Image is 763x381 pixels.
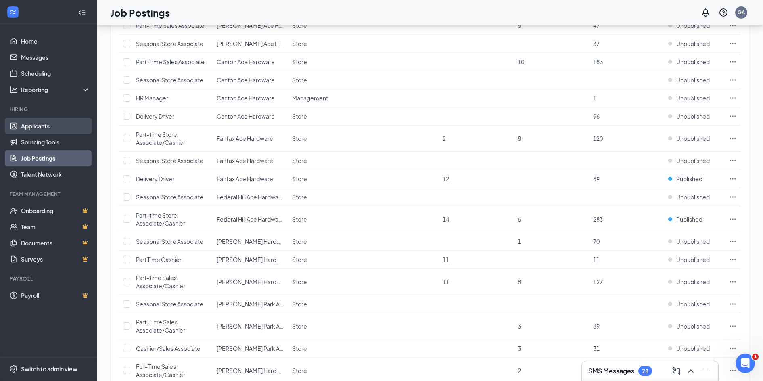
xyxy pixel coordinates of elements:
[593,256,600,263] span: 11
[21,287,90,304] a: PayrollCrown
[288,206,364,232] td: Store
[288,313,364,339] td: Store
[21,118,90,134] a: Applicants
[443,135,446,142] span: 2
[292,345,307,352] span: Store
[292,322,307,330] span: Store
[217,113,275,120] span: Canton Ace Hardware
[292,113,307,120] span: Store
[593,94,596,102] span: 1
[729,58,737,66] svg: Ellipses
[111,6,170,19] h1: Job Postings
[288,53,364,71] td: Store
[729,278,737,286] svg: Ellipses
[10,365,18,373] svg: Settings
[217,135,273,142] span: Fairfax Ace Hardware
[136,238,203,245] span: Seasonal Store Associate
[729,175,737,183] svg: Ellipses
[213,339,288,358] td: Glover Park Ace Hardware
[729,215,737,223] svg: Ellipses
[213,170,288,188] td: Fairfax Ace Hardware
[213,53,288,71] td: Canton Ace Hardware
[21,251,90,267] a: SurveysCrown
[136,211,185,227] span: Part-time Store Associate/Cashier
[676,58,710,66] span: Unpublished
[676,344,710,352] span: Unpublished
[10,86,18,94] svg: Analysis
[217,94,275,102] span: Canton Ace Hardware
[443,278,449,285] span: 11
[288,89,364,107] td: Management
[670,364,683,377] button: ComposeMessage
[217,157,273,164] span: Fairfax Ace Hardware
[729,21,737,29] svg: Ellipses
[676,76,710,84] span: Unpublished
[676,175,702,183] span: Published
[292,238,307,245] span: Store
[292,40,307,47] span: Store
[288,339,364,358] td: Store
[593,238,600,245] span: 70
[719,8,728,17] svg: QuestionInfo
[217,367,290,374] span: [PERSON_NAME] Hardware
[213,206,288,232] td: Federal Hill Ace Hardware
[676,134,710,142] span: Unpublished
[729,76,737,84] svg: Ellipses
[518,367,521,374] span: 2
[676,40,710,48] span: Unpublished
[288,35,364,53] td: Store
[288,232,364,251] td: Store
[676,21,710,29] span: Unpublished
[217,22,301,29] span: [PERSON_NAME] Ace Hardware
[292,367,307,374] span: Store
[288,107,364,126] td: Store
[686,366,696,376] svg: ChevronUp
[217,256,290,263] span: [PERSON_NAME] Hardware
[217,193,284,201] span: Federal Hill Ace Hardware
[21,49,90,65] a: Messages
[217,278,290,285] span: [PERSON_NAME] Hardware
[292,175,307,182] span: Store
[288,170,364,188] td: Store
[217,322,314,330] span: [PERSON_NAME] Park Ace Hardware
[729,193,737,201] svg: Ellipses
[288,71,364,89] td: Store
[136,318,185,334] span: Part-Time Sales Associate/Cashier
[213,269,288,295] td: Frager's Hardware
[288,188,364,206] td: Store
[292,278,307,285] span: Store
[518,58,524,65] span: 10
[676,255,710,264] span: Unpublished
[288,295,364,313] td: Store
[217,216,284,223] span: Federal Hill Ace Hardware
[213,89,288,107] td: Canton Ace Hardware
[217,58,275,65] span: Canton Ace Hardware
[217,300,314,308] span: [PERSON_NAME] Park Ace Hardware
[676,112,710,120] span: Unpublished
[593,278,603,285] span: 127
[288,152,364,170] td: Store
[21,150,90,166] a: Job Postings
[288,17,364,35] td: Store
[292,135,307,142] span: Store
[10,190,88,197] div: Team Management
[729,237,737,245] svg: Ellipses
[676,193,710,201] span: Unpublished
[676,215,702,223] span: Published
[518,322,521,330] span: 3
[213,126,288,152] td: Fairfax Ace Hardware
[701,8,711,17] svg: Notifications
[288,269,364,295] td: Store
[136,300,203,308] span: Seasonal Store Associate
[217,76,275,84] span: Canton Ace Hardware
[217,345,314,352] span: [PERSON_NAME] Park Ace Hardware
[738,9,745,16] div: GA
[593,216,603,223] span: 283
[288,251,364,269] td: Store
[729,366,737,375] svg: Ellipses
[21,86,90,94] div: Reporting
[518,345,521,352] span: 3
[213,35,288,53] td: Adams Morgan Ace Hardware
[136,193,203,201] span: Seasonal Store Associate
[700,366,710,376] svg: Minimize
